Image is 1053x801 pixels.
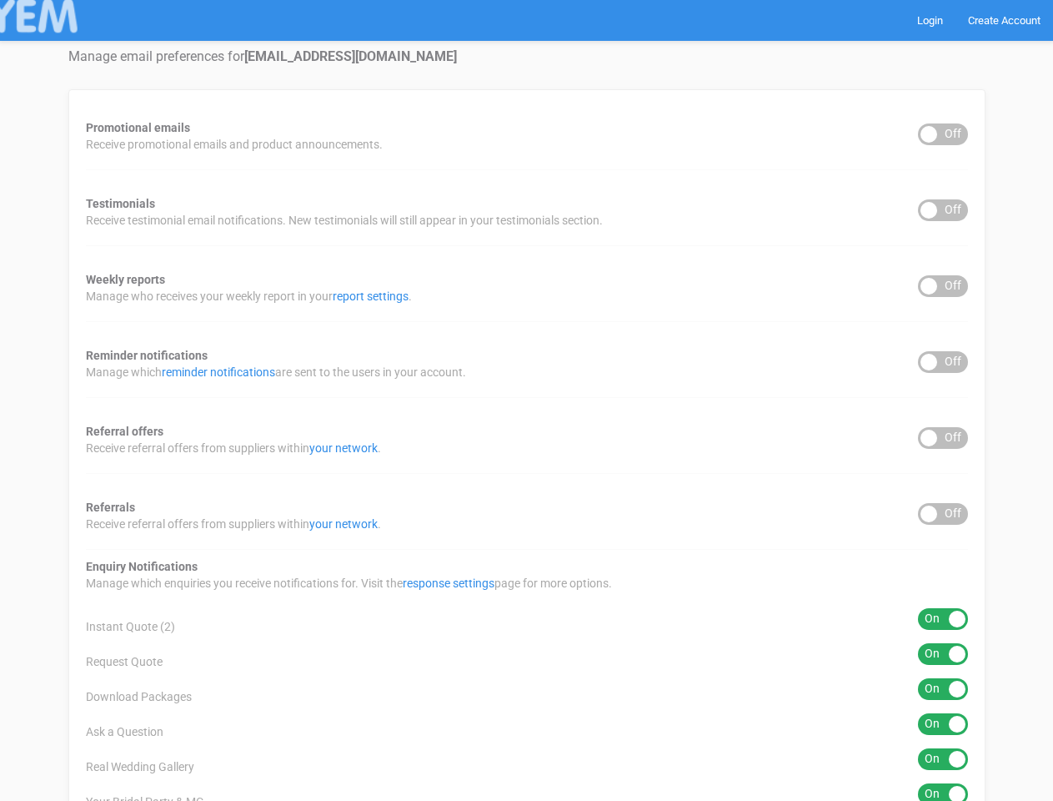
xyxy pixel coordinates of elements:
[86,575,612,592] span: Manage which enquiries you receive notifications for. Visit the page for more options.
[86,440,381,456] span: Receive referral offers from suppliers within .
[86,516,381,532] span: Receive referral offers from suppliers within .
[86,273,165,286] strong: Weekly reports
[86,364,466,380] span: Manage which are sent to the users in your account.
[86,723,163,740] span: Ask a Question
[333,290,409,303] a: report settings
[86,653,163,670] span: Request Quote
[86,618,175,635] span: Instant Quote (2)
[86,560,198,573] strong: Enquiry Notifications
[244,48,457,64] strong: [EMAIL_ADDRESS][DOMAIN_NAME]
[86,212,603,229] span: Receive testimonial email notifications. New testimonials will still appear in your testimonials ...
[86,121,190,134] strong: Promotional emails
[86,688,192,705] span: Download Packages
[86,197,155,210] strong: Testimonials
[86,288,412,305] span: Manage who receives your weekly report in your .
[162,365,275,379] a: reminder notifications
[86,425,163,438] strong: Referral offers
[68,49,985,64] h4: Manage email preferences for
[86,136,383,153] span: Receive promotional emails and product announcements.
[86,501,135,514] strong: Referrals
[86,349,208,362] strong: Reminder notifications
[86,758,194,775] span: Real Wedding Gallery
[309,517,378,531] a: your network
[403,577,494,590] a: response settings
[309,441,378,455] a: your network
